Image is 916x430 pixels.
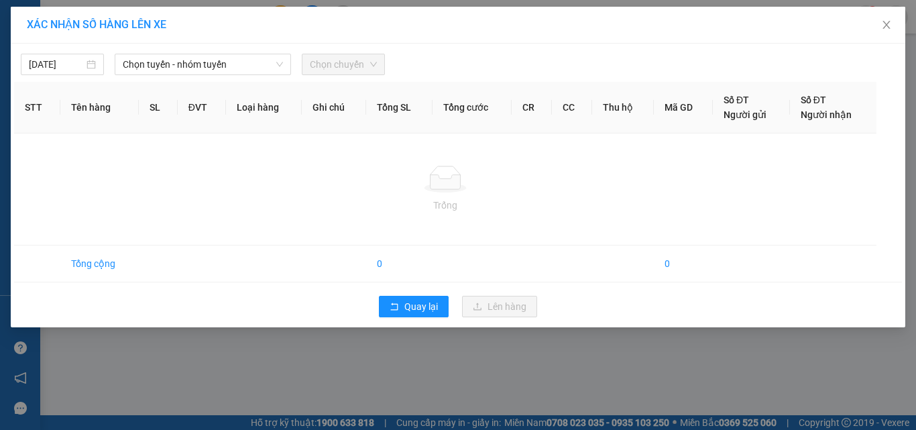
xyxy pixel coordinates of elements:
[801,95,826,105] span: Số ĐT
[14,82,60,133] th: STT
[654,246,713,282] td: 0
[462,296,537,317] button: uploadLên hàng
[654,82,713,133] th: Mã GD
[60,82,139,133] th: Tên hàng
[25,198,866,213] div: Trống
[881,19,892,30] span: close
[366,82,433,133] th: Tổng SL
[27,18,166,31] span: XÁC NHẬN SỐ HÀNG LÊN XE
[178,82,226,133] th: ĐVT
[379,296,449,317] button: rollbackQuay lại
[404,299,438,314] span: Quay lại
[302,82,366,133] th: Ghi chú
[433,82,512,133] th: Tổng cước
[390,302,399,313] span: rollback
[552,82,592,133] th: CC
[592,82,654,133] th: Thu hộ
[366,246,433,282] td: 0
[724,109,766,120] span: Người gửi
[724,95,749,105] span: Số ĐT
[123,54,283,74] span: Chọn tuyến - nhóm tuyến
[139,82,177,133] th: SL
[512,82,552,133] th: CR
[226,82,302,133] th: Loại hàng
[801,109,852,120] span: Người nhận
[276,60,284,68] span: down
[29,57,84,72] input: 11/10/2025
[310,54,377,74] span: Chọn chuyến
[868,7,905,44] button: Close
[60,246,139,282] td: Tổng cộng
